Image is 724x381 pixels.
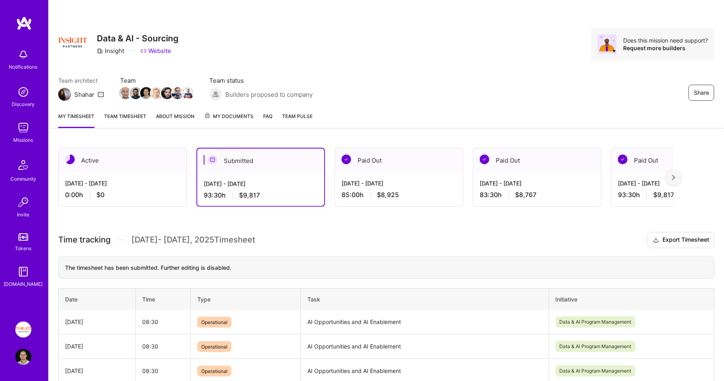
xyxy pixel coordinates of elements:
div: [DATE] - [DATE] [204,179,318,188]
img: Builders proposed to company [209,88,222,101]
img: Active [65,155,75,164]
a: My Documents [204,112,254,128]
a: About Mission [156,112,194,128]
span: $9,817 [653,191,674,199]
img: Insight Partners: Data & AI - Sourcing [15,322,31,338]
img: Paid Out [342,155,351,164]
a: Team Member Avatar [131,86,141,100]
div: Paid Out [335,148,463,173]
div: Submitted [197,149,324,173]
img: bell [15,47,31,63]
div: Discovery [12,100,35,108]
div: [DOMAIN_NAME] [4,280,43,288]
div: [DATE] - [DATE] [342,179,456,187]
div: Tokens [15,244,32,253]
img: Team Member Avatar [119,87,131,99]
div: [DATE] [65,342,129,350]
a: User Avatar [13,349,33,365]
div: Invite [17,210,30,219]
span: $8,767 [515,191,536,199]
span: Operational [197,366,231,377]
td: 08:30 [136,334,191,359]
img: Team Member Avatar [172,87,184,99]
img: discovery [15,84,31,100]
img: Team Member Avatar [140,87,152,99]
a: My timesheet [58,112,94,128]
img: teamwork [15,120,31,136]
td: AI Opportunities and AI Enablement [301,334,549,359]
div: [DATE] [65,318,129,326]
img: tokens [18,233,28,241]
div: 0:00 h [65,191,180,199]
div: 85:00 h [342,191,456,199]
span: Team Pulse [282,113,313,119]
span: [DATE] - [DATE] , 2025 Timesheet [131,235,255,245]
a: Team Member Avatar [172,86,183,100]
div: 93:30 h [204,191,318,200]
a: Team Member Avatar [141,86,151,100]
div: Missions [14,136,33,144]
img: Avatar [597,35,617,54]
img: Team Member Avatar [161,87,173,99]
span: Team architect [58,76,104,85]
th: Initiative [549,288,714,310]
button: Share [689,85,714,101]
div: 83:30 h [480,191,595,199]
div: Does this mission need support? [623,37,708,44]
span: Operational [197,317,231,328]
div: Insight [97,47,124,55]
th: Date [59,288,136,310]
span: Team [120,76,193,85]
i: icon Download [653,236,659,244]
img: right [672,175,675,180]
a: Team Member Avatar [162,86,172,100]
img: User Avatar [15,349,31,365]
span: Data & AI Program Management [556,341,636,352]
i: icon CompanyGray [97,48,103,54]
div: [DATE] [65,367,129,375]
i: icon Mail [98,91,104,98]
a: Website [140,47,171,55]
span: Team status [209,76,313,85]
img: Community [14,155,33,175]
th: Time [136,288,191,310]
span: Builders proposed to company [225,90,313,99]
div: [DATE] - [DATE] [65,179,180,187]
a: FAQ [263,112,272,128]
div: The timesheet has been submitted. Further editing is disabled. [58,257,714,279]
th: Type [191,288,301,310]
img: Team Architect [58,88,71,101]
span: Data & AI Program Management [556,365,636,377]
td: AI Opportunities and AI Enablement [301,310,549,334]
img: Paid Out [480,155,489,164]
a: Team Member Avatar [120,86,131,100]
img: guide book [15,264,31,280]
h3: Data & AI - Sourcing [97,33,178,43]
div: Active [59,148,186,173]
div: Request more builders [623,44,708,52]
td: 08:30 [136,310,191,334]
span: Data & AI Program Management [556,316,636,328]
span: My Documents [204,112,254,121]
a: Team timesheet [104,112,146,128]
img: Team Member Avatar [151,87,163,99]
a: Insight Partners: Data & AI - Sourcing [13,322,33,338]
span: $9,817 [239,191,260,200]
div: [DATE] - [DATE] [480,179,595,187]
img: Invite [15,194,31,210]
span: $8,925 [377,191,399,199]
a: Team Member Avatar [151,86,162,100]
img: logo [16,16,32,31]
button: Export Timesheet [648,232,714,248]
th: Task [301,288,549,310]
img: Company Logo [58,28,87,57]
a: Team Member Avatar [183,86,193,100]
span: $0 [96,191,104,199]
div: Notifications [9,63,38,71]
span: Share [694,89,709,97]
div: Community [10,175,36,183]
img: Submitted [208,155,217,165]
div: Paid Out [473,148,601,173]
span: Time tracking [58,235,110,245]
img: Paid Out [618,155,628,164]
